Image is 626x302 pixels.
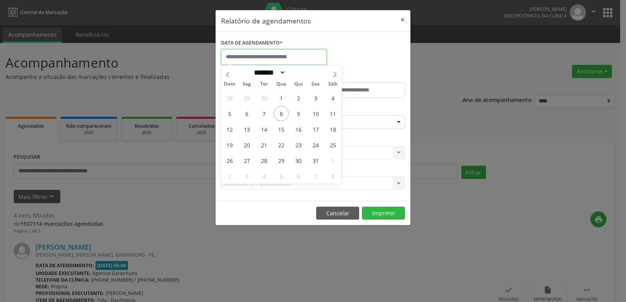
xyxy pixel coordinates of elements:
[291,153,306,168] span: Outubro 30, 2025
[308,90,323,105] span: Outubro 3, 2025
[239,122,254,137] span: Outubro 13, 2025
[273,153,289,168] span: Outubro 29, 2025
[291,137,306,152] span: Outubro 23, 2025
[222,168,237,184] span: Novembro 2, 2025
[221,16,311,26] h5: Relatório de agendamentos
[308,153,323,168] span: Outubro 31, 2025
[256,137,272,152] span: Outubro 21, 2025
[308,106,323,121] span: Outubro 10, 2025
[273,168,289,184] span: Novembro 5, 2025
[315,70,405,82] label: ATÉ
[239,137,254,152] span: Outubro 20, 2025
[324,82,342,87] span: Sáb
[290,82,307,87] span: Qui
[222,122,237,137] span: Outubro 12, 2025
[308,168,323,184] span: Novembro 7, 2025
[325,90,340,105] span: Outubro 4, 2025
[221,82,238,87] span: Dom
[256,168,272,184] span: Novembro 4, 2025
[308,137,323,152] span: Outubro 24, 2025
[291,90,306,105] span: Outubro 2, 2025
[273,137,289,152] span: Outubro 22, 2025
[316,207,359,220] button: Cancelar
[256,153,272,168] span: Outubro 28, 2025
[291,122,306,137] span: Outubro 16, 2025
[308,122,323,137] span: Outubro 17, 2025
[239,106,254,121] span: Outubro 6, 2025
[325,137,340,152] span: Outubro 25, 2025
[255,82,273,87] span: Ter
[325,168,340,184] span: Novembro 8, 2025
[256,106,272,121] span: Outubro 7, 2025
[325,106,340,121] span: Outubro 11, 2025
[395,10,410,29] button: Close
[273,106,289,121] span: Outubro 8, 2025
[251,68,286,77] select: Month
[238,82,255,87] span: Seg
[291,168,306,184] span: Novembro 6, 2025
[222,153,237,168] span: Outubro 26, 2025
[222,137,237,152] span: Outubro 19, 2025
[239,153,254,168] span: Outubro 27, 2025
[325,122,340,137] span: Outubro 18, 2025
[221,37,282,49] label: DATA DE AGENDAMENTO
[325,153,340,168] span: Novembro 1, 2025
[256,90,272,105] span: Setembro 30, 2025
[239,90,254,105] span: Setembro 29, 2025
[362,207,405,220] button: Imprimir
[273,82,290,87] span: Qua
[291,106,306,121] span: Outubro 9, 2025
[239,168,254,184] span: Novembro 3, 2025
[222,106,237,121] span: Outubro 5, 2025
[273,122,289,137] span: Outubro 15, 2025
[256,122,272,137] span: Outubro 14, 2025
[222,90,237,105] span: Setembro 28, 2025
[273,90,289,105] span: Outubro 1, 2025
[307,82,324,87] span: Sex
[286,68,311,77] input: Year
